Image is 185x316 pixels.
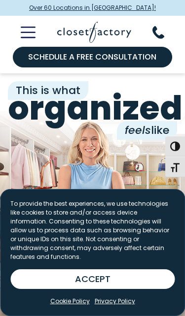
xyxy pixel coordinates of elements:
span: This is what [8,81,88,100]
img: Closet Factory Logo [57,22,131,43]
button: Toggle Mobile Menu [9,27,36,38]
span: like [117,121,177,140]
button: Toggle High Contrast [165,136,185,157]
a: Privacy Policy [95,297,135,306]
span: organized [8,92,177,125]
a: Cookie Policy [50,297,90,306]
i: feels [125,123,151,138]
a: Schedule a Free Consultation [13,47,172,67]
p: To provide the best experiences, we use technologies like cookies to store and/or access device i... [10,199,172,261]
button: Toggle Font size [165,157,185,177]
button: Phone Number [152,26,176,39]
button: ACCEPT [10,269,175,289]
span: Over 60 Locations in [GEOGRAPHIC_DATA]! [29,3,156,12]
